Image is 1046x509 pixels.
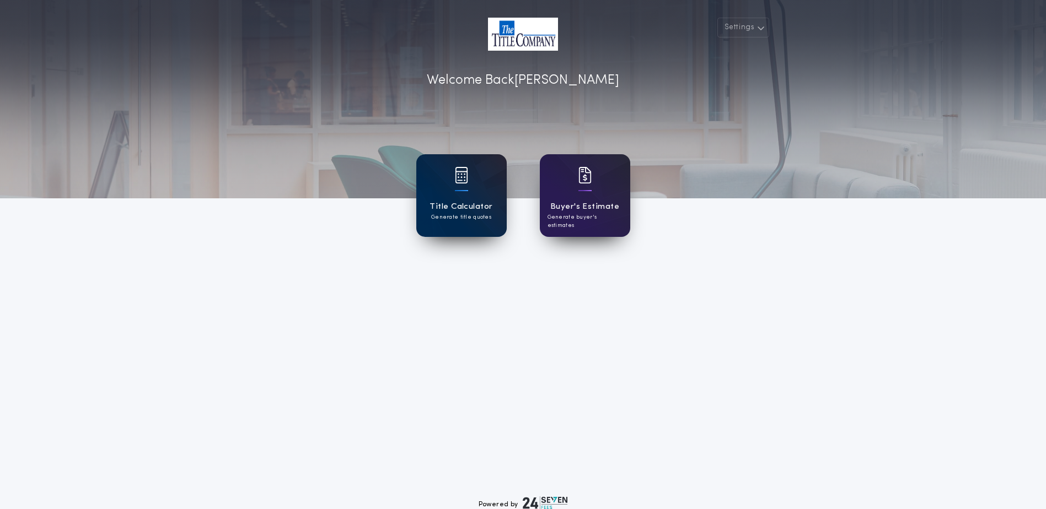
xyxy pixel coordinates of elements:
[578,167,592,183] img: card icon
[427,71,619,90] p: Welcome Back [PERSON_NAME]
[416,154,507,237] a: card iconTitle CalculatorGenerate title quotes
[548,213,623,230] p: Generate buyer's estimates
[488,18,558,51] img: account-logo
[430,201,492,213] h1: Title Calculator
[431,213,491,221] p: Generate title quotes
[717,18,769,37] button: Settings
[540,154,630,237] a: card iconBuyer's EstimateGenerate buyer's estimates
[550,201,619,213] h1: Buyer's Estimate
[455,167,468,183] img: card icon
